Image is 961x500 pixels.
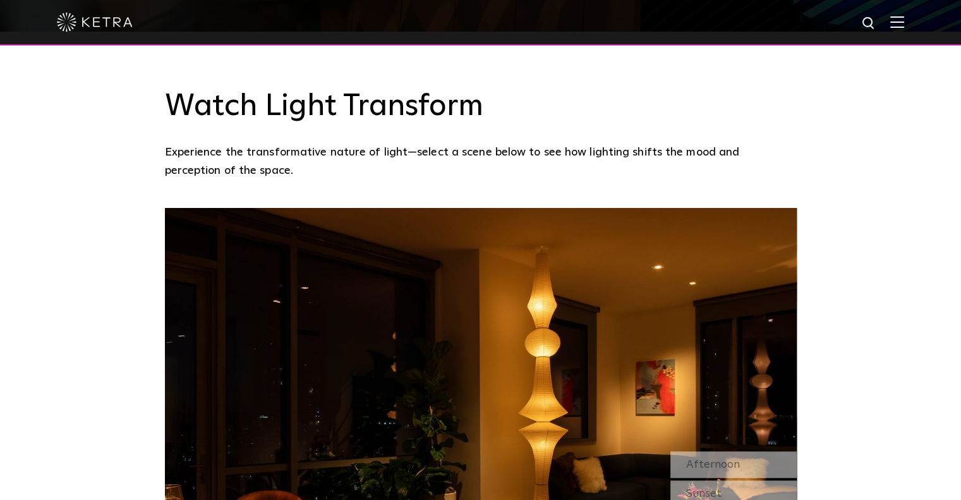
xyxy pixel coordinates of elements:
img: Hamburger%20Nav.svg [890,16,904,28]
span: Sunset [686,488,722,499]
img: search icon [861,16,877,32]
h3: Watch Light Transform [165,88,797,125]
img: ketra-logo-2019-white [57,13,133,32]
p: Experience the transformative nature of light—select a scene below to see how lighting shifts the... [165,143,790,180]
span: Afternoon [686,459,740,470]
